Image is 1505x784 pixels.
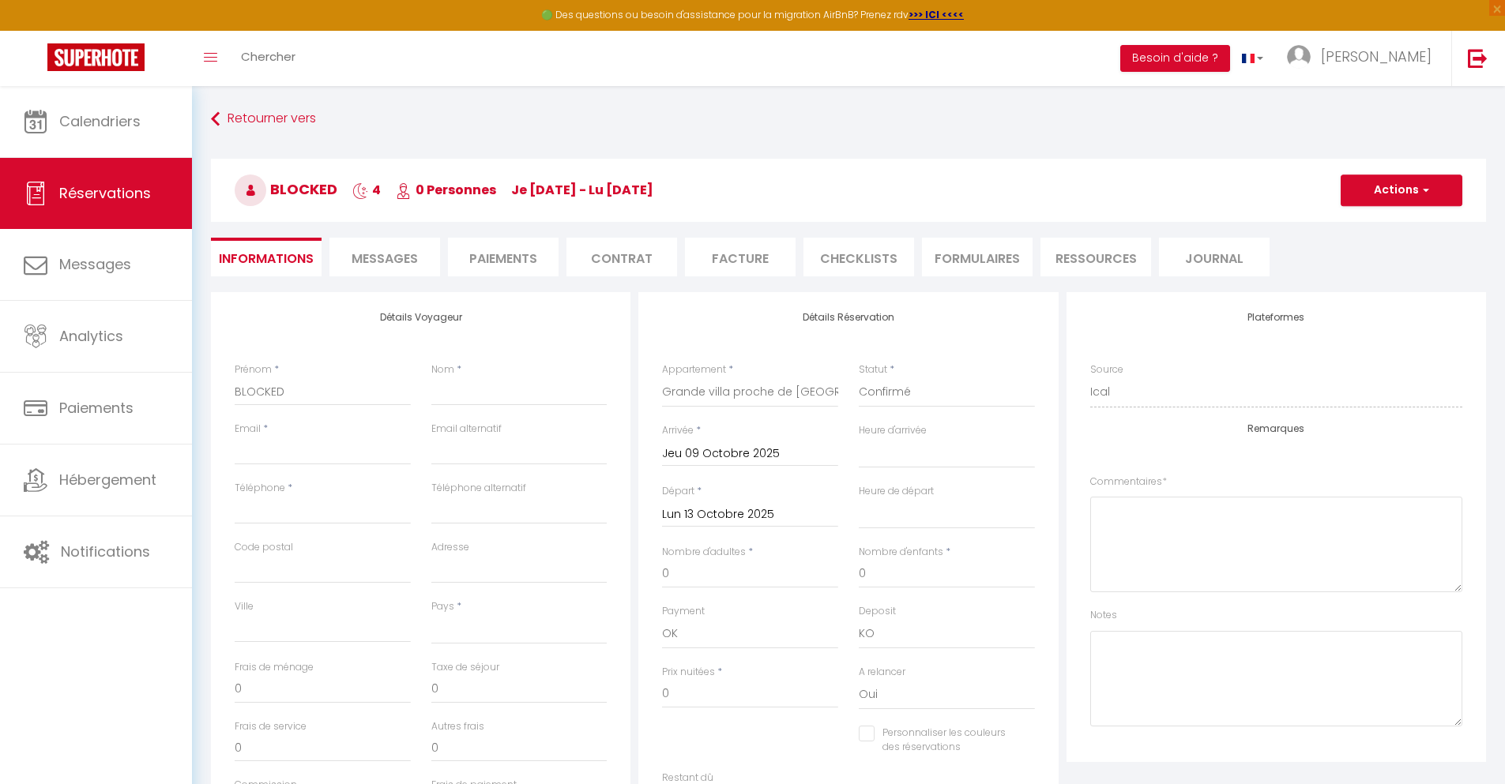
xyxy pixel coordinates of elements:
[235,179,337,199] span: BLOCKED
[859,665,905,680] label: A relancer
[235,599,254,614] label: Ville
[47,43,145,71] img: Super Booking
[662,604,705,619] label: Payment
[59,398,134,418] span: Paiements
[59,254,131,274] span: Messages
[662,484,694,499] label: Départ
[235,540,293,555] label: Code postal
[685,238,796,276] li: Facture
[1287,45,1311,69] img: ...
[859,423,927,438] label: Heure d'arrivée
[803,238,914,276] li: CHECKLISTS
[1321,47,1432,66] span: [PERSON_NAME]
[59,326,123,346] span: Analytics
[59,111,141,131] span: Calendriers
[431,660,499,675] label: Taxe de séjour
[431,422,502,437] label: Email alternatif
[859,604,896,619] label: Deposit
[1090,608,1117,623] label: Notes
[235,481,285,496] label: Téléphone
[431,540,469,555] label: Adresse
[1159,238,1270,276] li: Journal
[352,181,381,199] span: 4
[662,545,746,560] label: Nombre d'adultes
[211,105,1486,133] a: Retourner vers
[431,362,454,377] label: Nom
[511,181,653,199] span: je [DATE] - lu [DATE]
[662,665,715,680] label: Prix nuitées
[859,362,887,377] label: Statut
[431,719,484,734] label: Autres frais
[235,362,272,377] label: Prénom
[1341,174,1462,206] button: Actions
[909,8,964,21] a: >>> ICI <<<<
[229,31,307,86] a: Chercher
[1090,423,1462,434] h4: Remarques
[1090,475,1167,490] label: Commentaires
[448,238,559,276] li: Paiements
[566,238,677,276] li: Contrat
[235,422,261,437] label: Email
[1120,45,1230,72] button: Besoin d'aide ?
[431,599,454,614] label: Pays
[1468,48,1488,68] img: logout
[59,470,156,490] span: Hébergement
[431,481,526,496] label: Téléphone alternatif
[1040,238,1151,276] li: Ressources
[1090,362,1123,377] label: Source
[235,660,314,675] label: Frais de ménage
[662,423,694,438] label: Arrivée
[396,181,496,199] span: 0 Personnes
[235,312,607,323] h4: Détails Voyageur
[211,238,322,276] li: Informations
[235,719,307,734] label: Frais de service
[1275,31,1451,86] a: ... [PERSON_NAME]
[352,249,418,268] span: Messages
[61,542,150,561] span: Notifications
[859,484,934,499] label: Heure de départ
[1090,312,1462,323] h4: Plateformes
[241,48,295,65] span: Chercher
[662,312,1034,323] h4: Détails Réservation
[662,362,726,377] label: Appartement
[59,183,151,203] span: Réservations
[922,238,1033,276] li: FORMULAIRES
[859,545,943,560] label: Nombre d'enfants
